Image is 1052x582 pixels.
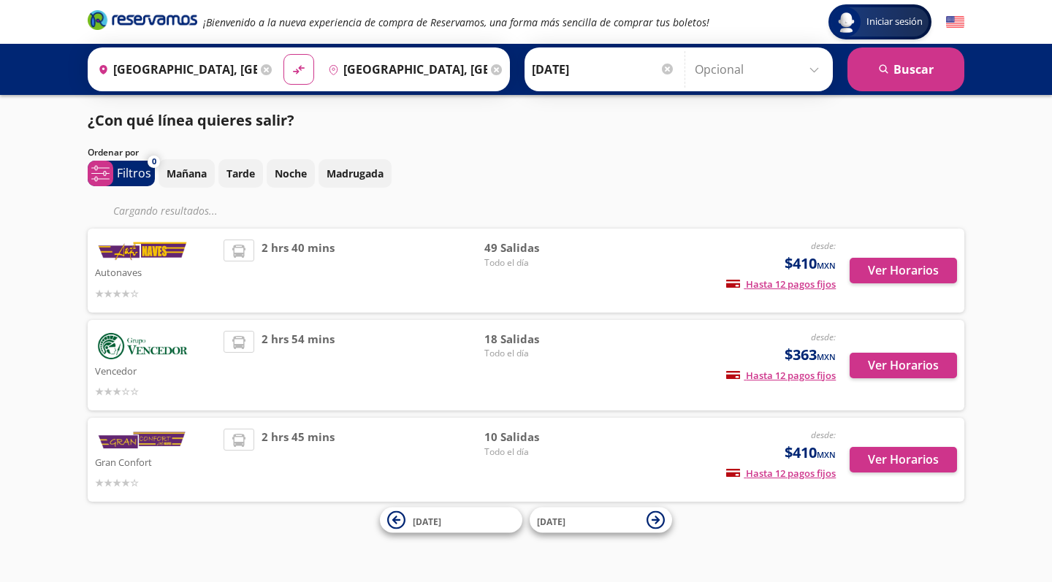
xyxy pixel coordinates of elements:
em: desde: [811,331,836,343]
span: Todo el día [484,445,587,459]
button: English [946,13,964,31]
p: Gran Confort [95,453,216,470]
span: [DATE] [537,515,565,527]
button: Mañana [159,159,215,188]
button: Ver Horarios [850,258,957,283]
img: Vencedor [95,331,190,361]
button: Ver Horarios [850,447,957,472]
em: ¡Bienvenido a la nueva experiencia de compra de Reservamos, una forma más sencilla de comprar tus... [203,15,709,29]
button: Tarde [218,159,263,188]
p: Ordenar por [88,146,139,159]
span: 2 hrs 40 mins [262,240,335,302]
i: Brand Logo [88,9,197,31]
span: 49 Salidas [484,240,587,256]
span: 10 Salidas [484,429,587,445]
p: Autonaves [95,263,216,280]
span: Hasta 12 pagos fijos [726,277,836,291]
input: Elegir Fecha [532,51,675,88]
p: Noche [275,166,307,181]
em: Cargando resultados ... [113,204,218,218]
button: [DATE] [530,508,672,533]
span: 2 hrs 45 mins [262,429,335,491]
button: Madrugada [319,159,392,188]
p: Filtros [117,164,151,182]
p: Mañana [167,166,207,181]
p: Madrugada [327,166,384,181]
em: desde: [811,240,836,252]
span: Iniciar sesión [861,15,929,29]
em: desde: [811,429,836,441]
span: $410 [785,253,836,275]
span: 2 hrs 54 mins [262,331,335,399]
input: Buscar Origen [92,51,257,88]
input: Buscar Destino [322,51,487,88]
button: Buscar [847,47,964,91]
img: Autonaves [95,240,190,263]
span: Hasta 12 pagos fijos [726,369,836,382]
span: 0 [152,156,156,168]
span: 18 Salidas [484,331,587,348]
button: Noche [267,159,315,188]
span: [DATE] [413,515,441,527]
small: MXN [817,351,836,362]
button: [DATE] [380,508,522,533]
span: $410 [785,442,836,464]
small: MXN [817,260,836,271]
p: ¿Con qué línea quieres salir? [88,110,294,131]
img: Gran Confort [95,429,190,452]
span: $363 [785,344,836,366]
a: Brand Logo [88,9,197,35]
span: Todo el día [484,347,587,360]
input: Opcional [695,51,826,88]
p: Tarde [226,166,255,181]
button: Ver Horarios [850,353,957,378]
button: 0Filtros [88,161,155,186]
small: MXN [817,449,836,460]
span: Hasta 12 pagos fijos [726,467,836,480]
span: Todo el día [484,256,587,269]
p: Vencedor [95,361,216,379]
